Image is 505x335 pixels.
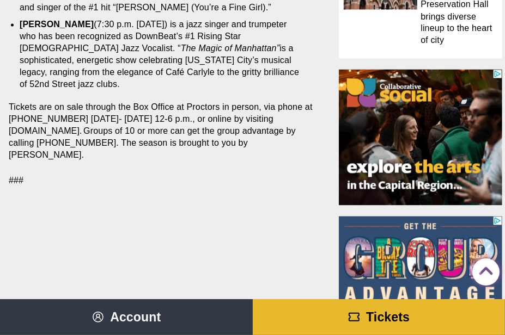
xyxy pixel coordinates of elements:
em: The Magic of Manhattan” [181,44,280,53]
p: Tickets are on sale through the Box Office at Proctors in person, via phone at [PHONE_NUMBER] [DA... [9,102,317,162]
strong: [PERSON_NAME] [20,20,94,29]
li: (7:30 p.m. [DATE]) is a jazz singer and trumpeter who has been recognized as DownBeat’s #1 Rising... [20,19,301,91]
span: Account [110,310,161,324]
p: ### [9,175,317,187]
span: Tickets [366,310,410,324]
a: Back to Top [472,259,494,281]
iframe: Advertisement [339,70,502,206]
